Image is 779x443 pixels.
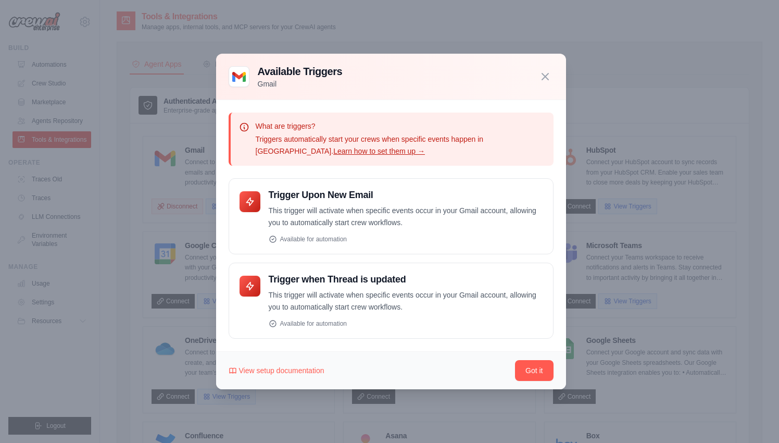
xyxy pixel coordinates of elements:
[269,205,543,229] p: This trigger will activate when specific events occur in your Gmail account, allowing you to auto...
[515,360,553,381] button: Got it
[269,235,543,243] div: Available for automation
[229,66,249,87] img: Gmail
[258,64,343,79] h3: Available Triggers
[269,274,543,286] h4: Trigger when Thread is updated
[256,133,545,157] p: Triggers automatically start your crews when specific events happen in [GEOGRAPHIC_DATA].
[239,365,324,376] span: View setup documentation
[333,147,425,155] a: Learn how to set them up →
[256,121,545,131] p: What are triggers?
[269,189,543,201] h4: Trigger Upon New Email
[229,365,324,376] a: View setup documentation
[269,319,543,328] div: Available for automation
[269,289,543,313] p: This trigger will activate when specific events occur in your Gmail account, allowing you to auto...
[258,79,343,89] p: Gmail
